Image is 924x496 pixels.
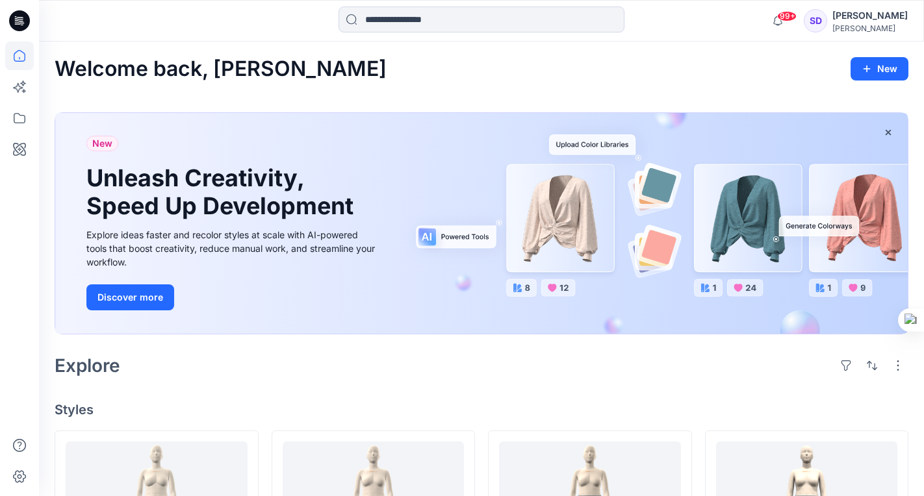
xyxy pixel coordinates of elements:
h2: Explore [55,355,120,376]
span: 99+ [777,11,797,21]
a: Discover more [86,284,379,310]
h1: Unleash Creativity, Speed Up Development [86,164,359,220]
div: [PERSON_NAME] [832,23,908,33]
div: SD [804,9,827,32]
div: [PERSON_NAME] [832,8,908,23]
button: New [851,57,908,81]
div: Explore ideas faster and recolor styles at scale with AI-powered tools that boost creativity, red... [86,228,379,269]
button: Discover more [86,284,174,310]
span: New [92,136,112,151]
h2: Welcome back, [PERSON_NAME] [55,57,387,81]
h4: Styles [55,402,908,417]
